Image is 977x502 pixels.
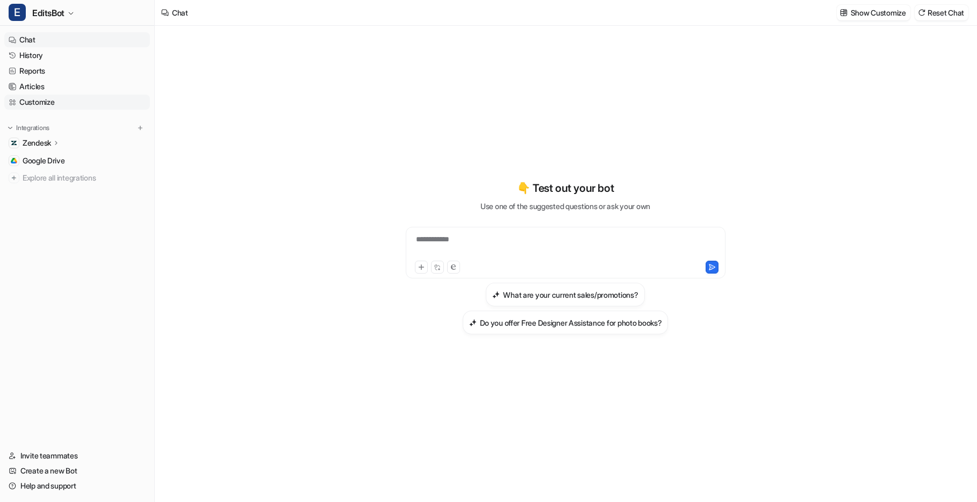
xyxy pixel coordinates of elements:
[9,173,19,183] img: explore all integrations
[4,153,150,168] a: Google DriveGoogle Drive
[4,95,150,110] a: Customize
[4,463,150,478] a: Create a new Bot
[6,124,14,132] img: expand menu
[23,169,146,187] span: Explore all integrations
[851,7,906,18] p: Show Customize
[137,124,144,132] img: menu_add.svg
[16,124,49,132] p: Integrations
[463,311,669,334] button: Do you offer Free Designer Assistance for photo books?Do you offer Free Designer Assistance for p...
[172,7,188,18] div: Chat
[23,155,65,166] span: Google Drive
[32,5,64,20] span: EditsBot
[480,200,650,212] p: Use one of the suggested questions or ask your own
[4,448,150,463] a: Invite teammates
[23,138,51,148] p: Zendesk
[4,63,150,78] a: Reports
[4,32,150,47] a: Chat
[9,4,26,21] span: E
[4,79,150,94] a: Articles
[517,180,614,196] p: 👇 Test out your bot
[492,291,500,299] img: What are your current sales/promotions?
[840,9,847,17] img: customize
[11,140,17,146] img: Zendesk
[4,478,150,493] a: Help and support
[4,123,53,133] button: Integrations
[4,170,150,185] a: Explore all integrations
[11,157,17,164] img: Google Drive
[469,319,477,327] img: Do you offer Free Designer Assistance for photo books?
[4,48,150,63] a: History
[837,5,910,20] button: Show Customize
[486,283,644,306] button: What are your current sales/promotions?What are your current sales/promotions?
[480,317,662,328] h3: Do you offer Free Designer Assistance for photo books?
[918,9,925,17] img: reset
[503,289,638,300] h3: What are your current sales/promotions?
[915,5,968,20] button: Reset Chat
